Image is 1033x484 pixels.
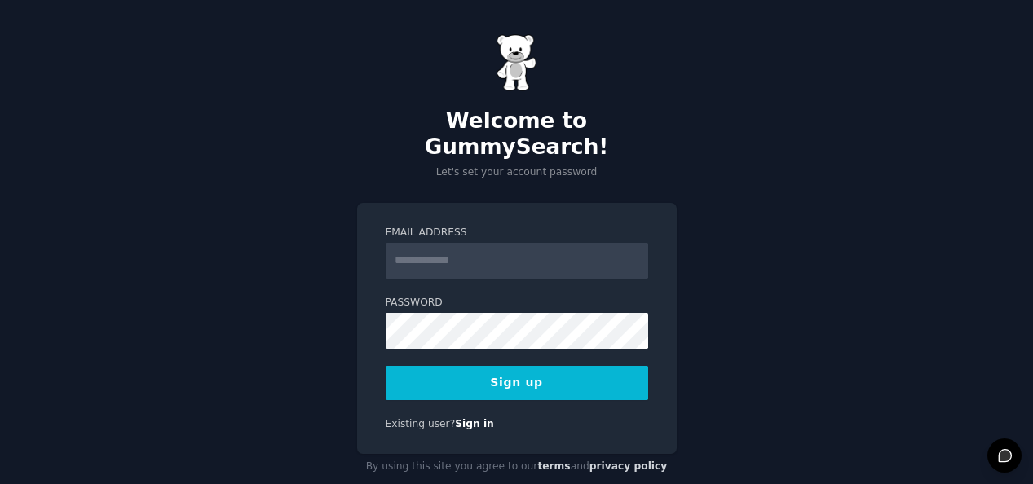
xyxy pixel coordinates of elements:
a: privacy policy [589,460,668,472]
label: Email Address [386,226,648,240]
a: terms [537,460,570,472]
p: Let's set your account password [357,165,677,180]
h2: Welcome to GummySearch! [357,108,677,160]
div: By using this site you agree to our and [357,454,677,480]
button: Sign up [386,366,648,400]
label: Password [386,296,648,310]
a: Sign in [455,418,494,429]
img: Gummy Bear [497,34,537,91]
span: Existing user? [386,418,456,429]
